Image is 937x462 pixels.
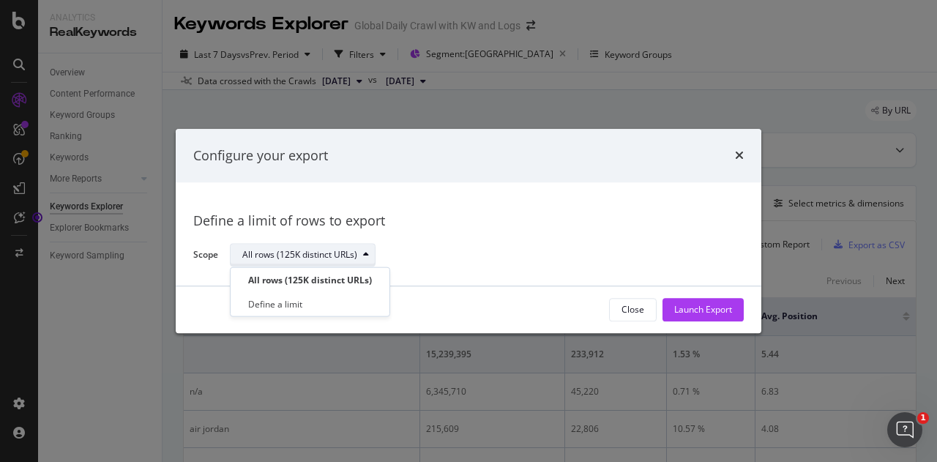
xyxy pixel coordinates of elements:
[674,304,732,316] div: Launch Export
[735,146,744,165] div: times
[662,298,744,321] button: Launch Export
[193,146,328,165] div: Configure your export
[621,304,644,316] div: Close
[176,129,761,333] div: modal
[917,412,929,424] span: 1
[242,251,357,260] div: All rows (125K distinct URLs)
[193,248,218,264] label: Scope
[609,298,657,321] button: Close
[230,244,376,267] button: All rows (125K distinct URLs)
[193,212,744,231] div: Define a limit of rows to export
[248,274,372,286] div: All rows (125K distinct URLs)
[248,298,302,310] div: Define a limit
[887,412,922,447] iframe: Intercom live chat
